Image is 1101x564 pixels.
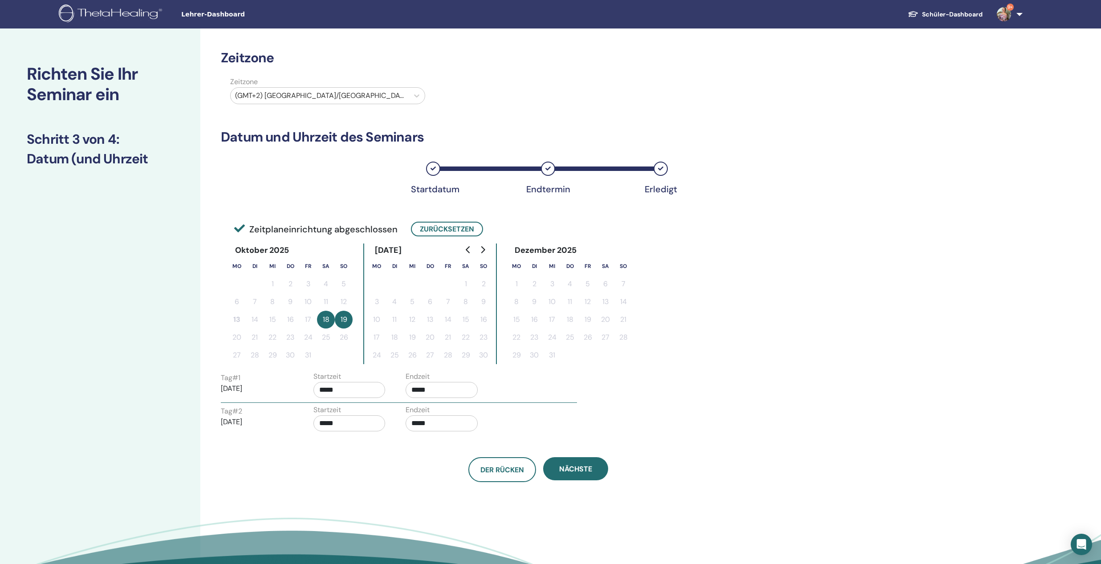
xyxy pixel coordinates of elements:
label: Tag # 2 [221,406,242,417]
button: 25 [317,329,335,346]
button: 8 [457,293,475,311]
button: 5 [579,275,597,293]
button: 3 [543,275,561,293]
button: 21 [246,329,264,346]
th: Sonntag [335,257,353,275]
button: 19 [335,311,353,329]
button: 27 [228,346,246,364]
button: 17 [299,311,317,329]
button: 20 [421,329,439,346]
th: Samstag [597,257,614,275]
button: 30 [281,346,299,364]
button: 5 [403,293,421,311]
button: 10 [368,311,386,329]
div: Oktober 2025 [228,243,297,257]
button: 9 [525,293,543,311]
button: Go to next month [475,241,490,259]
button: 18 [386,329,403,346]
button: 11 [561,293,579,311]
th: Freitag [579,257,597,275]
button: 22 [264,329,281,346]
button: 3 [368,293,386,311]
th: Montag [508,257,525,275]
div: Dezember 2025 [508,243,584,257]
button: 25 [561,329,579,346]
img: logo.png [59,4,165,24]
button: 12 [403,311,421,329]
button: 19 [403,329,421,346]
div: Startdatum [411,184,455,195]
button: 2 [281,275,299,293]
th: Sonntag [475,257,492,275]
label: Zeitzone [225,77,431,87]
button: 16 [525,311,543,329]
button: 21 [614,311,632,329]
button: 19 [579,311,597,329]
h3: Zeitzone [221,50,856,66]
button: 24 [543,329,561,346]
button: 6 [597,275,614,293]
div: Open Intercom Messenger [1071,534,1092,555]
th: Mittwoch [403,257,421,275]
button: 1 [457,275,475,293]
button: 23 [281,329,299,346]
label: Startzeit [313,405,341,415]
button: 13 [228,311,246,329]
button: 14 [439,311,457,329]
button: 18 [561,311,579,329]
th: Donnerstag [421,257,439,275]
button: 22 [457,329,475,346]
button: 23 [475,329,492,346]
h3: Datum und Uhrzeit des Seminars [221,129,856,145]
button: 10 [299,293,317,311]
button: 24 [299,329,317,346]
button: 26 [579,329,597,346]
button: Zurücksetzen [411,222,483,236]
button: 9 [281,293,299,311]
button: Der Rücken [468,457,536,482]
span: Der Rücken [480,465,524,475]
th: Sonntag [614,257,632,275]
button: 25 [386,346,403,364]
button: 29 [264,346,281,364]
button: 4 [561,275,579,293]
label: Startzeit [313,371,341,382]
img: graduation-cap-white.svg [908,10,918,18]
button: 26 [403,346,421,364]
h3: Schritt 3 von 4 : [27,131,174,147]
button: 12 [579,293,597,311]
button: 28 [439,346,457,364]
span: 9+ [1007,4,1014,11]
button: 29 [457,346,475,364]
div: Endtermin [526,184,570,195]
th: Mittwoch [543,257,561,275]
button: 7 [614,275,632,293]
button: 28 [614,329,632,346]
button: 27 [597,329,614,346]
button: 20 [597,311,614,329]
button: 21 [439,329,457,346]
button: 30 [475,346,492,364]
button: Nächste [543,457,608,480]
button: 12 [335,293,353,311]
span: Zeitplaneinrichtung abgeschlossen [234,223,398,236]
button: 17 [543,311,561,329]
p: [DATE] [221,417,293,427]
th: Freitag [439,257,457,275]
button: 8 [264,293,281,311]
button: 27 [421,346,439,364]
label: Endzeit [406,405,430,415]
button: 16 [281,311,299,329]
button: 14 [614,293,632,311]
button: 20 [228,329,246,346]
th: Dienstag [386,257,403,275]
button: 15 [457,311,475,329]
button: 28 [246,346,264,364]
button: 13 [597,293,614,311]
button: 13 [421,311,439,329]
button: 2 [525,275,543,293]
th: Samstag [457,257,475,275]
button: 26 [335,329,353,346]
th: Freitag [299,257,317,275]
button: 7 [246,293,264,311]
